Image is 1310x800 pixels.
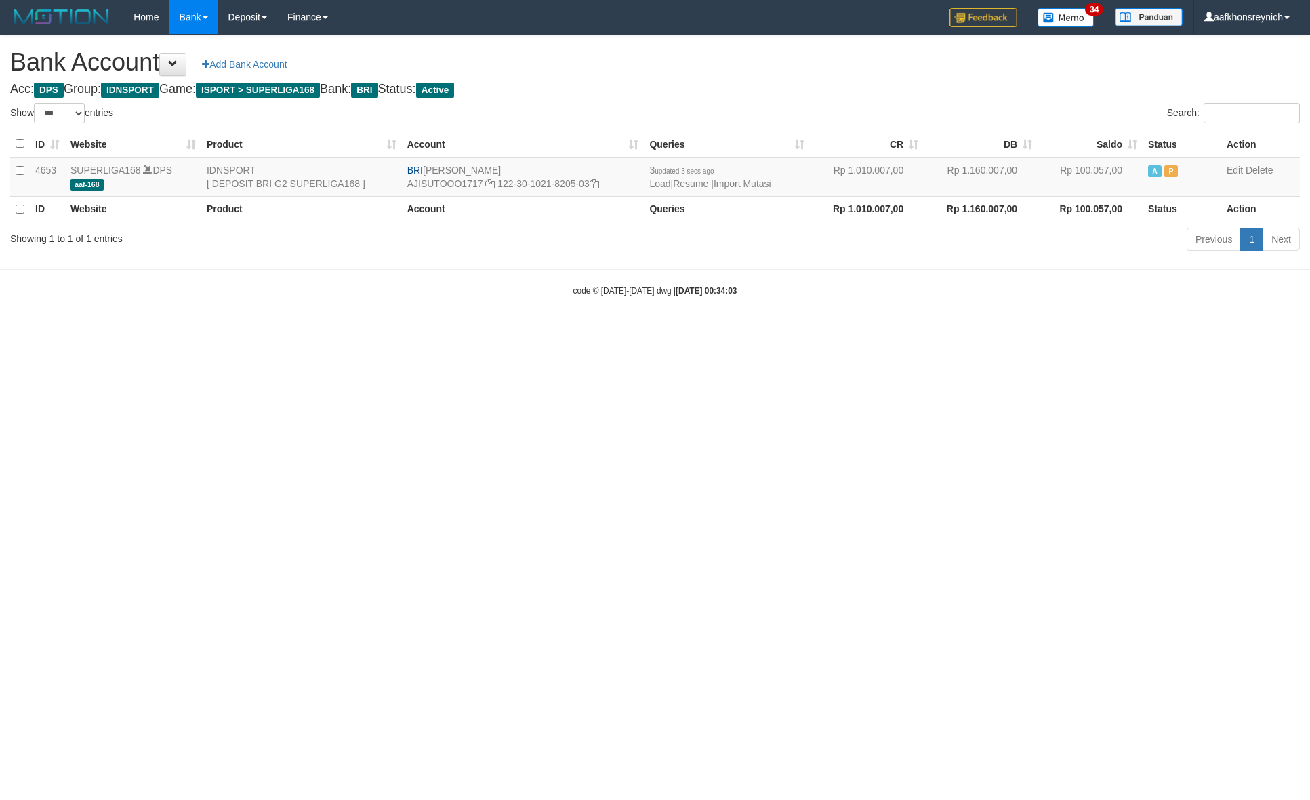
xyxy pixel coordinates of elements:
[1148,165,1162,177] span: Active
[1204,103,1300,123] input: Search:
[402,157,644,197] td: [PERSON_NAME] 122-30-1021-8205-03
[1221,196,1300,222] th: Action
[34,83,64,98] span: DPS
[101,83,159,98] span: IDNSPORT
[1246,165,1273,176] a: Delete
[65,157,201,197] td: DPS
[65,196,201,222] th: Website
[407,178,483,189] a: AJISUTOOO1717
[949,8,1017,27] img: Feedback.jpg
[1143,196,1221,222] th: Status
[201,157,402,197] td: IDNSPORT [ DEPOSIT BRI G2 SUPERLIGA168 ]
[196,83,320,98] span: ISPORT > SUPERLIGA168
[1038,157,1143,197] td: Rp 100.057,00
[1263,228,1300,251] a: Next
[924,157,1038,197] td: Rp 1.160.007,00
[30,157,65,197] td: 4653
[649,165,771,189] span: | |
[351,83,377,98] span: BRI
[644,131,810,157] th: Queries: activate to sort column ascending
[10,49,1300,76] h1: Bank Account
[644,196,810,222] th: Queries
[1164,165,1178,177] span: Paused
[810,157,924,197] td: Rp 1.010.007,00
[30,196,65,222] th: ID
[407,165,423,176] span: BRI
[810,131,924,157] th: CR: activate to sort column ascending
[924,131,1038,157] th: DB: activate to sort column ascending
[1115,8,1183,26] img: panduan.png
[676,286,737,296] strong: [DATE] 00:34:03
[30,131,65,157] th: ID: activate to sort column ascending
[1221,131,1300,157] th: Action
[70,165,141,176] a: SUPERLIGA168
[402,131,644,157] th: Account: activate to sort column ascending
[10,103,113,123] label: Show entries
[402,196,644,222] th: Account
[34,103,85,123] select: Showentries
[590,178,599,189] a: Copy 122301021820503 to clipboard
[924,196,1038,222] th: Rp 1.160.007,00
[1167,103,1300,123] label: Search:
[1038,131,1143,157] th: Saldo: activate to sort column ascending
[1085,3,1103,16] span: 34
[201,196,402,222] th: Product
[1143,131,1221,157] th: Status
[1227,165,1243,176] a: Edit
[573,286,737,296] small: code © [DATE]-[DATE] dwg |
[1038,8,1094,27] img: Button%20Memo.svg
[10,226,535,245] div: Showing 1 to 1 of 1 entries
[1038,196,1143,222] th: Rp 100.057,00
[65,131,201,157] th: Website: activate to sort column ascending
[70,179,104,191] span: aaf-168
[485,178,495,189] a: Copy AJISUTOOO1717 to clipboard
[10,7,113,27] img: MOTION_logo.png
[1187,228,1241,251] a: Previous
[10,83,1300,96] h4: Acc: Group: Game: Bank: Status:
[193,53,295,76] a: Add Bank Account
[649,165,714,176] span: 3
[655,167,714,175] span: updated 3 secs ago
[416,83,455,98] span: Active
[201,131,402,157] th: Product: activate to sort column ascending
[673,178,708,189] a: Resume
[810,196,924,222] th: Rp 1.010.007,00
[1240,228,1263,251] a: 1
[714,178,771,189] a: Import Mutasi
[649,178,670,189] a: Load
